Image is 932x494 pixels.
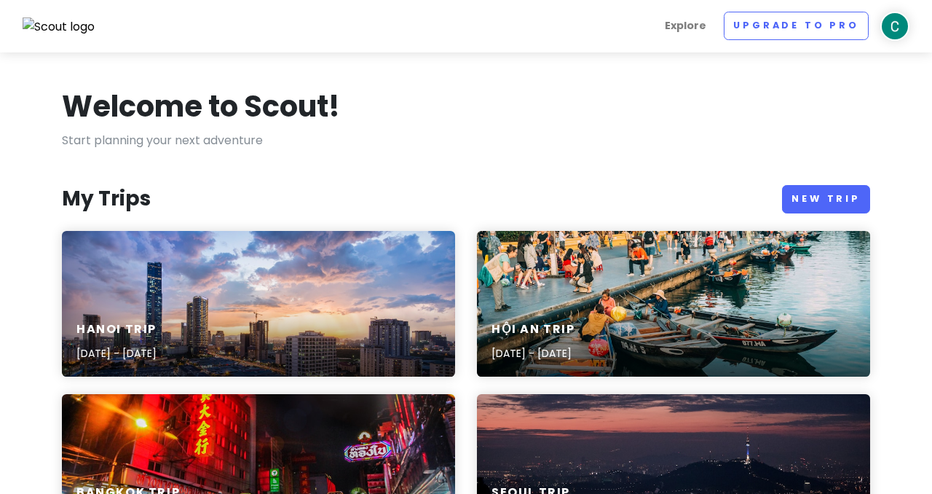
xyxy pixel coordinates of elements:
p: [DATE] - [DATE] [76,345,157,361]
h6: Hội An Trip [491,322,575,337]
a: Explore [659,12,712,40]
a: gray high-rise buildings under gray clouds during golden hourHanoi Trip[DATE] - [DATE] [62,231,455,377]
a: people riding on boat on river during daytimeHội An Trip[DATE] - [DATE] [477,231,870,377]
p: [DATE] - [DATE] [491,345,575,361]
img: User profile [880,12,909,41]
a: Upgrade to Pro [724,12,869,40]
img: Scout logo [23,17,95,36]
h1: Welcome to Scout! [62,87,340,125]
a: New Trip [782,185,870,213]
h6: Hanoi Trip [76,322,157,337]
p: Start planning your next adventure [62,131,870,150]
h3: My Trips [62,186,151,212]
